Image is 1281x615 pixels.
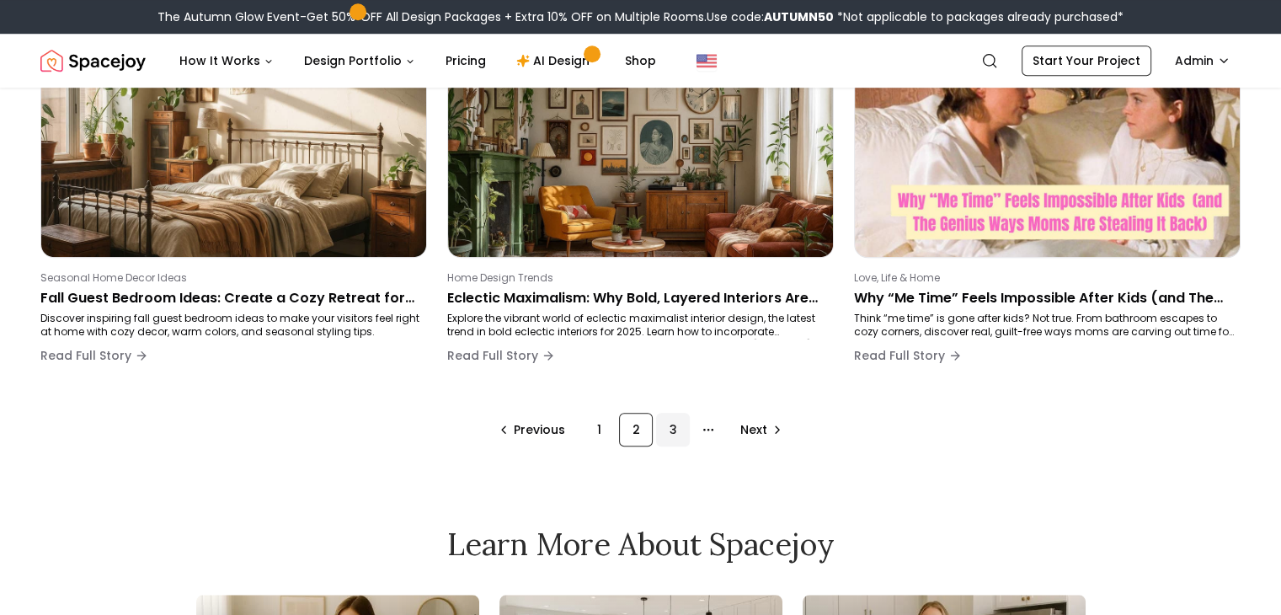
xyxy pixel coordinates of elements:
p: Why “Me Time” Feels Impossible After Kids (and The Genius Ways Moms Are Stealing It Back) [854,288,1234,308]
a: Eclectic Maximalism: Why Bold, Layered Interiors Are 2025’s Hottest Design TrendHome Design Trend... [447,25,834,379]
span: Next [740,421,767,438]
span: Previous [514,421,565,438]
button: How It Works [166,44,287,78]
div: The Autumn Glow Event-Get 50% OFF All Design Packages + Extra 10% OFF on Multiple Rooms. [157,8,1124,25]
p: Home Design Trends [447,271,827,285]
img: Why “Me Time” Feels Impossible After Kids (and The Genius Ways Moms Are Stealing It Back) [855,26,1240,257]
a: Pricing [432,44,499,78]
span: *Not applicable to packages already purchased* [834,8,1124,25]
div: 3 [656,413,690,447]
a: AI Design [503,44,608,78]
a: Spacejoy [40,44,146,78]
p: Eclectic Maximalism: Why Bold, Layered Interiors Are 2025’s Hottest Design Trend [447,288,827,308]
img: United States [697,51,717,71]
button: Design Portfolio [291,44,429,78]
p: Explore the vibrant world of eclectic maximalist interior design, the latest trend in bold eclect... [447,312,827,339]
button: Go to previous page [488,413,579,447]
div: 1 [582,413,616,447]
img: Spacejoy Logo [40,44,146,78]
h2: Learn More About Spacejoy [196,527,1086,561]
nav: Global [40,34,1241,88]
a: Shop [611,44,670,78]
button: Admin [1165,45,1241,76]
p: Fall Guest Bedroom Ideas: Create a Cozy Retreat for Your Visitors [40,288,420,308]
nav: pagination [488,413,793,447]
div: Go to next page [727,413,793,447]
div: 2 [619,413,653,447]
button: Read Full Story [447,339,555,372]
button: Read Full Story [854,339,962,372]
img: Eclectic Maximalism: Why Bold, Layered Interiors Are 2025’s Hottest Design Trend [448,26,833,257]
p: Discover inspiring fall guest bedroom ideas to make your visitors feel right at home with cozy de... [40,312,420,339]
p: Love, Life & Home [854,271,1234,285]
button: Read Full Story [40,339,148,372]
a: Why “Me Time” Feels Impossible After Kids (and The Genius Ways Moms Are Stealing It Back)Love, Li... [854,25,1241,379]
nav: Main [166,44,670,78]
p: Think “me time” is gone after kids? Not true. From bathroom escapes to cozy corners, discover rea... [854,312,1234,339]
a: Start Your Project [1022,45,1151,76]
img: Fall Guest Bedroom Ideas: Create a Cozy Retreat for Your Visitors [41,26,426,257]
a: Fall Guest Bedroom Ideas: Create a Cozy Retreat for Your VisitorsSeasonal Home Decor IdeasFall Gu... [40,25,427,379]
p: Seasonal Home Decor Ideas [40,271,420,285]
span: Use code: [707,8,834,25]
b: AUTUMN50 [764,8,834,25]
